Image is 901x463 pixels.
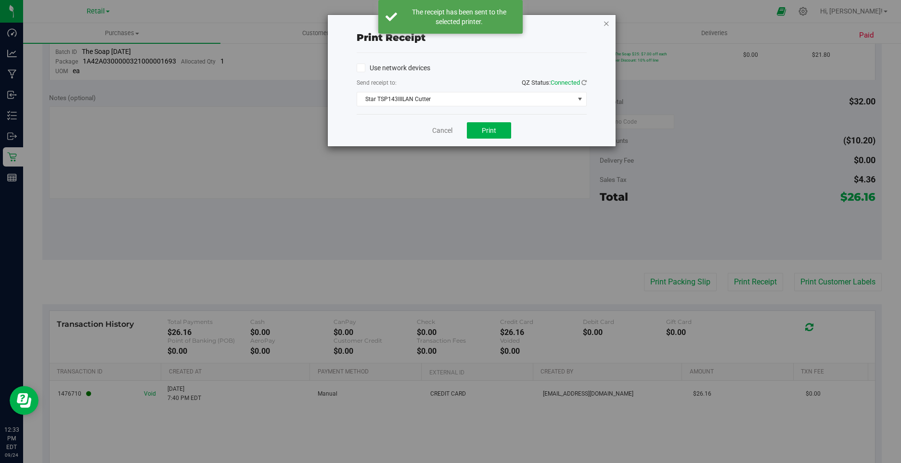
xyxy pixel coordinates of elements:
span: Star TSP143IIILAN Cutter [357,92,574,106]
div: The receipt has been sent to the selected printer. [402,7,515,26]
span: Print receipt [357,32,425,43]
a: Cancel [432,126,452,136]
span: QZ Status: [522,79,587,86]
span: Connected [551,79,580,86]
span: select [574,92,586,106]
label: Use network devices [357,63,430,73]
iframe: Resource center [10,386,39,415]
label: Send receipt to: [357,78,397,87]
button: Print [467,122,511,139]
span: Print [482,127,496,134]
